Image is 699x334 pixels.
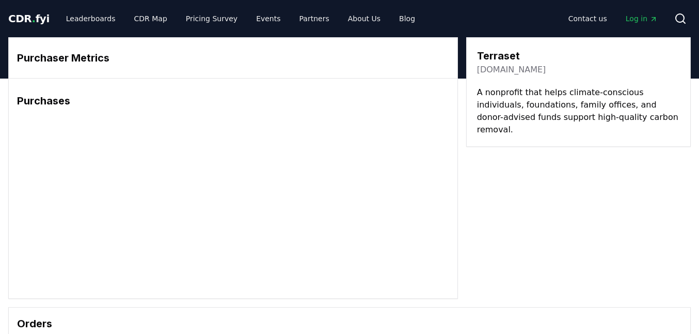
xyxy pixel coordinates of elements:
[17,316,682,331] h3: Orders
[560,9,615,28] a: Contact us
[477,48,546,64] h3: Terraset
[32,12,36,25] span: .
[391,9,423,28] a: Blog
[178,9,246,28] a: Pricing Survey
[58,9,423,28] nav: Main
[58,9,124,28] a: Leaderboards
[17,50,449,66] h3: Purchaser Metrics
[126,9,176,28] a: CDR Map
[291,9,338,28] a: Partners
[477,86,680,136] p: A nonprofit that helps climate-conscious individuals, foundations, family offices, and donor-advi...
[560,9,666,28] nav: Main
[617,9,666,28] a: Log in
[8,12,50,25] span: CDR fyi
[248,9,289,28] a: Events
[626,13,658,24] span: Log in
[8,11,50,26] a: CDR.fyi
[477,64,546,76] a: [DOMAIN_NAME]
[340,9,389,28] a: About Us
[17,93,449,109] h3: Purchases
